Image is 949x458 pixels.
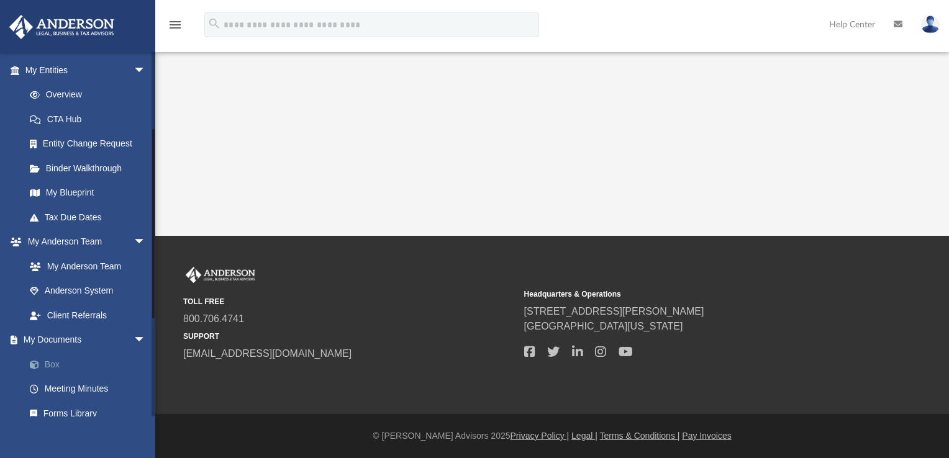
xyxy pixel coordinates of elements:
a: Tax Due Dates [17,205,165,230]
a: Box [17,352,165,377]
a: [GEOGRAPHIC_DATA][US_STATE] [524,321,683,331]
small: SUPPORT [183,331,515,342]
i: menu [168,17,183,32]
div: © [PERSON_NAME] Advisors 2025 [155,429,949,442]
span: arrow_drop_down [134,58,158,83]
a: Pay Invoices [682,431,731,441]
a: 800.706.4741 [183,313,244,324]
span: arrow_drop_down [134,230,158,255]
a: CTA Hub [17,107,165,132]
a: Anderson System [17,279,158,303]
a: Client Referrals [17,303,158,328]
a: Terms & Conditions | [600,431,680,441]
a: Forms Library [17,401,158,426]
a: Meeting Minutes [17,377,165,402]
a: My Anderson Teamarrow_drop_down [9,230,158,254]
small: Headquarters & Operations [524,289,856,300]
small: TOLL FREE [183,296,515,307]
a: My Blueprint [17,181,158,205]
a: Entity Change Request [17,132,165,156]
img: Anderson Advisors Platinum Portal [183,267,258,283]
a: My Entitiesarrow_drop_down [9,58,165,83]
a: Privacy Policy | [511,431,570,441]
span: arrow_drop_down [134,328,158,353]
a: [STREET_ADDRESS][PERSON_NAME] [524,306,704,317]
a: [EMAIL_ADDRESS][DOMAIN_NAME] [183,348,352,359]
a: menu [168,24,183,32]
a: Legal | [571,431,597,441]
a: Overview [17,83,165,107]
a: My Documentsarrow_drop_down [9,328,165,352]
a: Binder Walkthrough [17,156,165,181]
img: Anderson Advisors Platinum Portal [6,15,118,39]
a: My Anderson Team [17,254,152,279]
i: search [207,17,221,30]
img: User Pic [921,16,940,34]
